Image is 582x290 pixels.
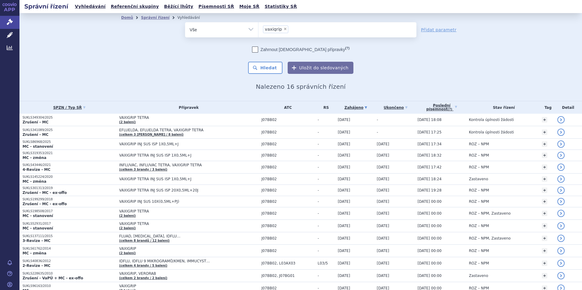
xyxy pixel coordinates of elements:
span: [DATE] [377,199,389,204]
span: Zastaveno [469,274,488,278]
span: - [317,130,335,134]
span: [DATE] [338,153,350,157]
span: [DATE] 17:34 [418,142,442,146]
a: Přidat parametr [421,27,457,33]
span: [DATE] [377,236,389,240]
p: SUKLS145224/2020 [23,175,116,179]
a: Domů [121,16,133,20]
span: VAXIGRIP TETRA INJ SUS ISP 1X0,5ML+J [119,153,258,157]
a: + [542,176,547,182]
a: + [542,248,547,254]
strong: Zrušení - MC - ex-offo [23,202,67,206]
span: [DATE] 00:00 [418,224,442,228]
th: Tag [539,101,554,114]
a: (2 balení) [119,120,135,124]
a: detail [557,129,565,136]
span: [DATE] 00:00 [418,274,442,278]
span: [DATE] 00:00 [418,261,442,265]
span: [DATE] 18:24 [418,177,442,181]
strong: MC - změna [23,251,46,255]
span: VAXIGRIP TETRA INJ SUS ISP 20X0,5ML+20J [119,188,258,192]
span: VAXIGRIP [119,247,258,251]
span: J07BB02 [261,118,315,122]
th: Stav řízení [466,101,539,114]
span: VAXIGRIP TETRA [119,222,258,226]
span: [DATE] [338,142,350,146]
a: Poslednípísemnost(?) [418,101,466,114]
a: detail [557,272,565,279]
span: L03/5 [317,261,335,265]
a: Písemnosti SŘ [197,2,236,11]
span: - [317,236,335,240]
a: detail [557,198,565,205]
span: VAXIGRIP TETRA INJ SUS ISP 1X0,5ML+J [119,177,258,181]
a: + [542,141,547,147]
strong: MC - změna [23,156,46,160]
p: SUKLS86968/2025 [23,140,116,144]
span: IDFLU, IDFLU 9 MIKROGRAMŮ/KMEN, IMMUCYST… [119,259,258,263]
p: SUKLS228635/2010 [23,271,116,276]
span: [DATE] 00:00 [418,249,442,253]
span: J07BB02 [261,224,315,228]
strong: 4-Revize - MC [23,167,51,172]
strong: Zrušení - MC [23,133,48,137]
span: - [317,142,335,146]
span: EFLUELDA, EFLUELDA TETRA, VAXIGRIP TETRA [119,128,258,132]
strong: Zrušení - VaPÚ + MC - ex-offo [23,276,83,280]
span: [DATE] [377,224,389,228]
span: Nalezeno 16 správních řízení [256,83,345,90]
a: + [542,273,547,278]
p: SUKLS52931/2017 [23,222,116,226]
span: - [317,274,335,278]
span: [DATE] 19:28 [418,188,442,192]
p: SUKLS43446/2021 [23,163,116,167]
button: Hledat [248,62,282,74]
span: J07BB02 [261,211,315,216]
strong: MC - stanovení [23,226,53,230]
span: [DATE] [377,261,389,265]
span: [DATE] [338,211,350,216]
span: - [317,199,335,204]
span: ROZ – NPM [469,153,489,157]
span: [DATE] [377,249,389,253]
th: RS [314,101,335,114]
a: (celkem 4 brandy / 5 balení) [119,264,167,267]
span: [DATE] 00:00 [418,236,442,240]
a: Referenční skupiny [109,2,161,11]
a: (2 balení) [119,251,135,255]
a: + [542,223,547,229]
span: INFLUVAC, INFLUVAC TETRA, VAXIGRIP TETRA [119,163,258,167]
p: SUKLS96163/2010 [23,284,116,288]
span: J07BB02 [261,236,315,240]
a: Moje SŘ [237,2,261,11]
span: [DATE] 17:42 [418,165,442,169]
a: + [542,117,547,123]
span: [DATE] 00:00 [418,211,442,216]
a: + [542,188,547,193]
a: + [542,261,547,266]
input: vaxigrip [290,25,293,33]
span: × [283,27,287,31]
a: detail [557,222,565,230]
span: VAXIGRIP INJ SUS 10X(0,5ML+PJ) [119,199,258,204]
th: ATC [258,101,315,114]
span: [DATE] [377,142,389,146]
a: Statistiky SŘ [263,2,299,11]
span: [DATE] [377,188,389,192]
a: detail [557,140,565,148]
span: Zastaveno [469,177,488,181]
li: Vyhledávání [177,13,208,22]
a: detail [557,210,565,217]
span: VAXIGRIP INJ SUS ISP 1X0,5ML+J [119,142,258,146]
a: (2 balení) [119,226,135,230]
span: [DATE] [338,236,350,240]
span: J07BB02, L03AX03 [261,261,315,265]
span: ROZ – NPM [469,249,489,253]
span: - [317,249,335,253]
a: SPZN / Typ SŘ [23,103,116,112]
span: [DATE] [377,274,389,278]
span: ROZ – NPM, Zastaveno [469,236,510,240]
abbr: (?) [345,46,349,50]
a: Ukončeno [377,103,415,112]
span: [DATE] 17:25 [418,130,442,134]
